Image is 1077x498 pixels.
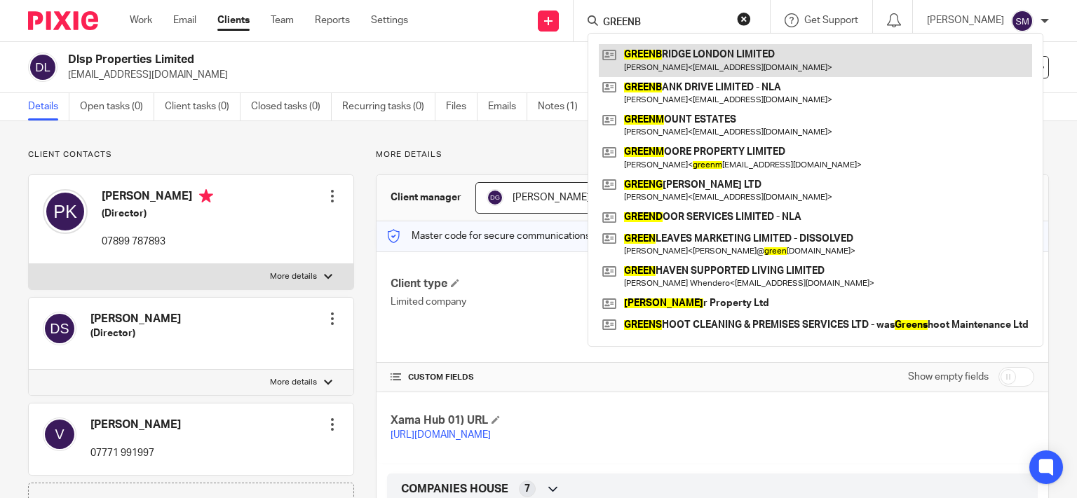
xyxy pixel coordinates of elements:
p: [PERSON_NAME] [927,13,1004,27]
label: Show empty fields [908,370,989,384]
a: Notes (1) [538,93,589,120]
img: svg%3E [43,189,88,234]
img: svg%3E [1011,10,1034,32]
span: [PERSON_NAME] [513,193,590,202]
img: svg%3E [28,53,57,82]
img: svg%3E [43,417,76,451]
h2: Dlsp Properties Limited [68,53,700,67]
a: Files [446,93,477,120]
img: svg%3E [43,312,76,345]
h4: [PERSON_NAME] [102,189,213,207]
input: Search [602,17,728,29]
p: 07771 991997 [90,446,181,460]
h4: Client type [391,277,712,291]
a: Team [271,13,294,27]
a: Email [173,13,196,27]
p: [EMAIL_ADDRESS][DOMAIN_NAME] [68,68,858,82]
a: Emails [488,93,527,120]
a: Reports [315,13,350,27]
a: Closed tasks (0) [251,93,332,120]
a: [URL][DOMAIN_NAME] [391,430,491,440]
span: Get Support [804,15,858,25]
h5: (Director) [90,326,181,340]
h4: [PERSON_NAME] [90,417,181,432]
p: 07899 787893 [102,235,213,249]
a: Settings [371,13,408,27]
p: More details [270,271,317,282]
img: svg%3E [487,189,503,206]
a: Client tasks (0) [165,93,241,120]
button: Clear [737,12,751,26]
h3: Client manager [391,191,461,205]
a: Details [28,93,69,120]
p: Limited company [391,295,712,309]
h5: (Director) [102,207,213,221]
p: More details [270,377,317,388]
img: Pixie [28,11,98,30]
h4: [PERSON_NAME] [90,312,181,326]
h4: CUSTOM FIELDS [391,372,712,383]
a: Open tasks (0) [80,93,154,120]
h4: Xama Hub 01) URL [391,413,712,428]
a: Clients [217,13,250,27]
span: COMPANIES HOUSE [401,482,508,497]
span: 7 [524,482,530,496]
a: Work [130,13,152,27]
p: Client contacts [28,149,354,160]
p: Master code for secure communications and files [387,229,629,243]
p: More details [376,149,1049,160]
i: Primary [199,189,213,203]
a: Recurring tasks (0) [342,93,435,120]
